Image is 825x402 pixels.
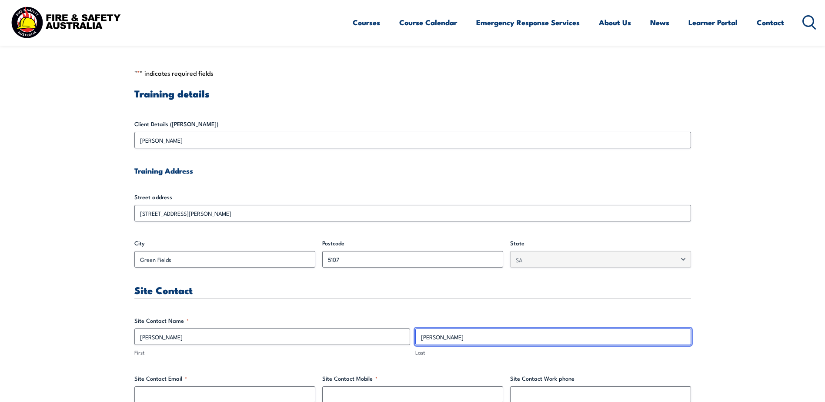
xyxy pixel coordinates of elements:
label: Client Details ([PERSON_NAME]) [134,120,691,128]
a: News [650,11,669,34]
a: About Us [599,11,631,34]
label: Site Contact Email [134,374,315,383]
a: Courses [353,11,380,34]
label: State [510,239,691,248]
p: " " indicates required fields [134,69,691,77]
label: First [134,348,410,357]
h4: Training Address [134,166,691,175]
legend: Site Contact Name [134,316,189,325]
label: Postcode [322,239,503,248]
a: Contact [757,11,784,34]
a: Learner Portal [688,11,738,34]
label: Street address [134,193,691,201]
label: Last [415,348,691,357]
a: Course Calendar [399,11,457,34]
h3: Site Contact [134,285,691,295]
label: Site Contact Work phone [510,374,691,383]
h3: Training details [134,88,691,98]
a: Emergency Response Services [476,11,580,34]
label: City [134,239,315,248]
label: Site Contact Mobile [322,374,503,383]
